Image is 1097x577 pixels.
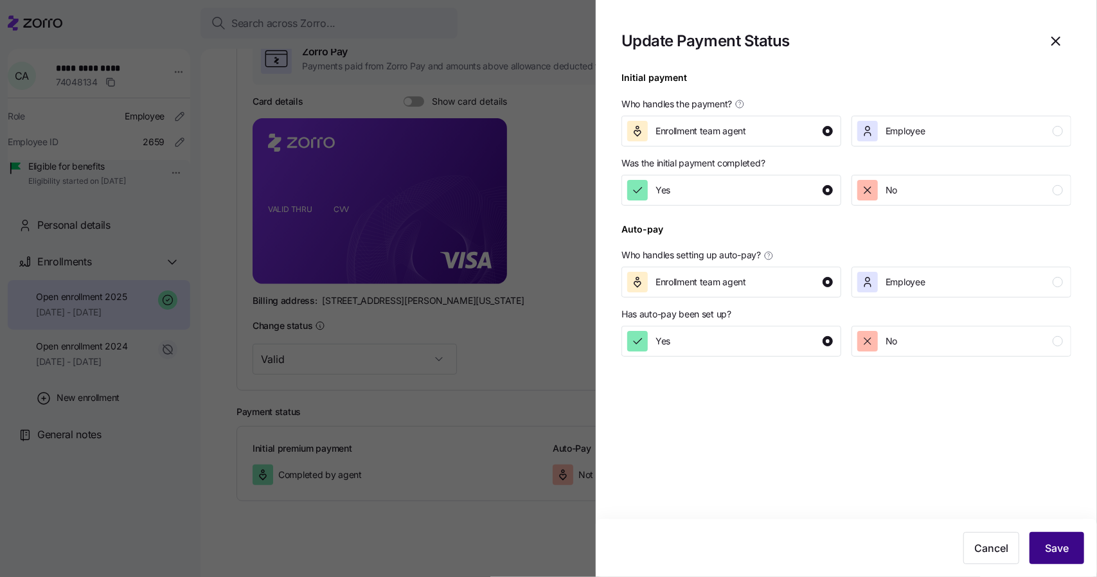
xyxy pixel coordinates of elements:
div: Initial payment [621,71,687,95]
span: Yes [656,184,670,197]
span: No [886,184,897,197]
button: Save [1030,532,1084,564]
h1: Update Payment Status [621,31,790,51]
span: Was the initial payment completed? [621,157,765,170]
span: Enrollment team agent [656,125,746,138]
span: Cancel [974,540,1008,556]
div: Auto-pay [621,222,663,247]
span: Save [1045,540,1069,556]
span: Employee [886,276,925,288]
span: Has auto-pay been set up? [621,308,731,321]
span: Employee [886,125,925,138]
button: Cancel [963,532,1019,564]
span: Enrollment team agent [656,276,746,288]
span: Who handles setting up auto-pay? [621,249,761,262]
span: No [886,335,897,348]
span: Who handles the payment? [621,98,732,111]
span: Yes [656,335,670,348]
